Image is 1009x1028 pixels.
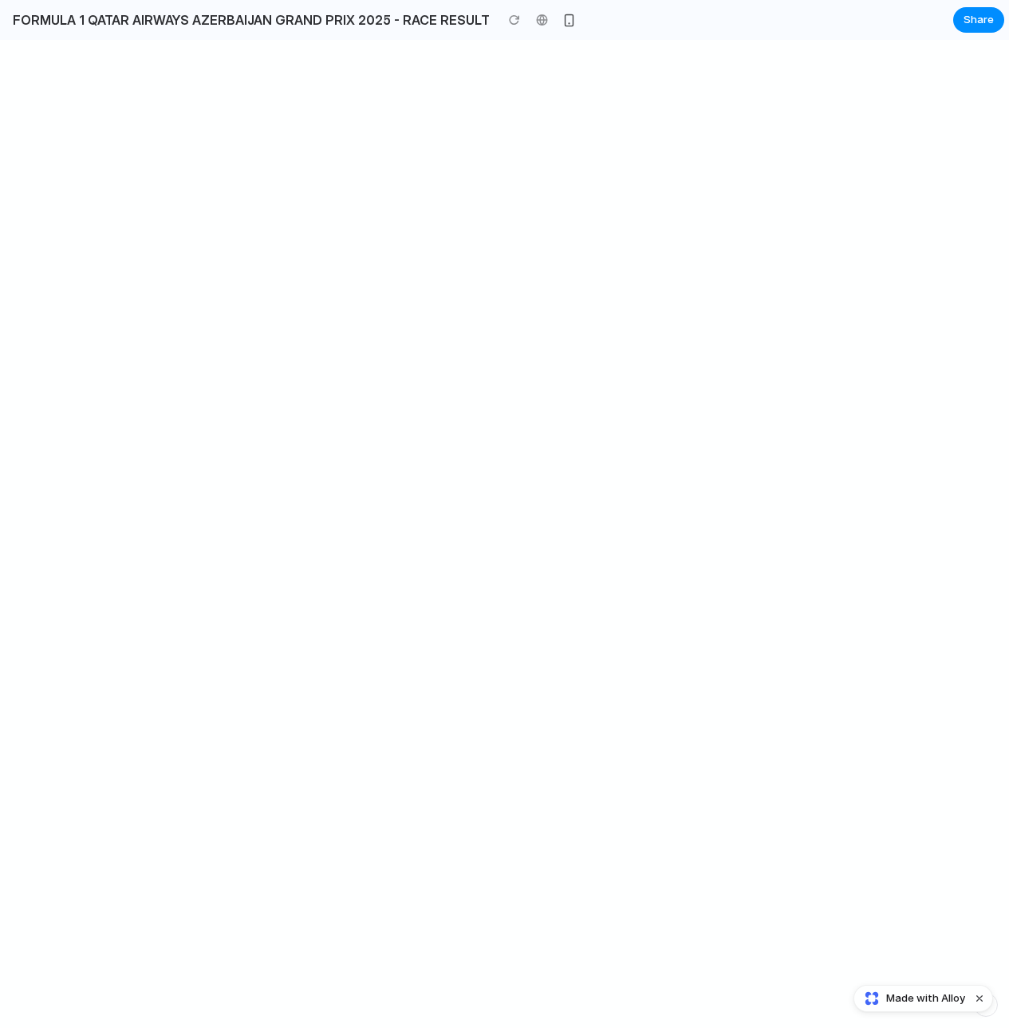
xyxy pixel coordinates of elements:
[970,989,989,1008] button: Dismiss watermark
[854,990,967,1006] a: Made with Alloy
[6,10,490,30] h2: FORMULA 1 QATAR AIRWAYS AZERBAIJAN GRAND PRIX 2025 - RACE RESULT
[886,990,965,1006] span: Made with Alloy
[953,7,1004,33] button: Share
[964,12,994,28] span: Share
